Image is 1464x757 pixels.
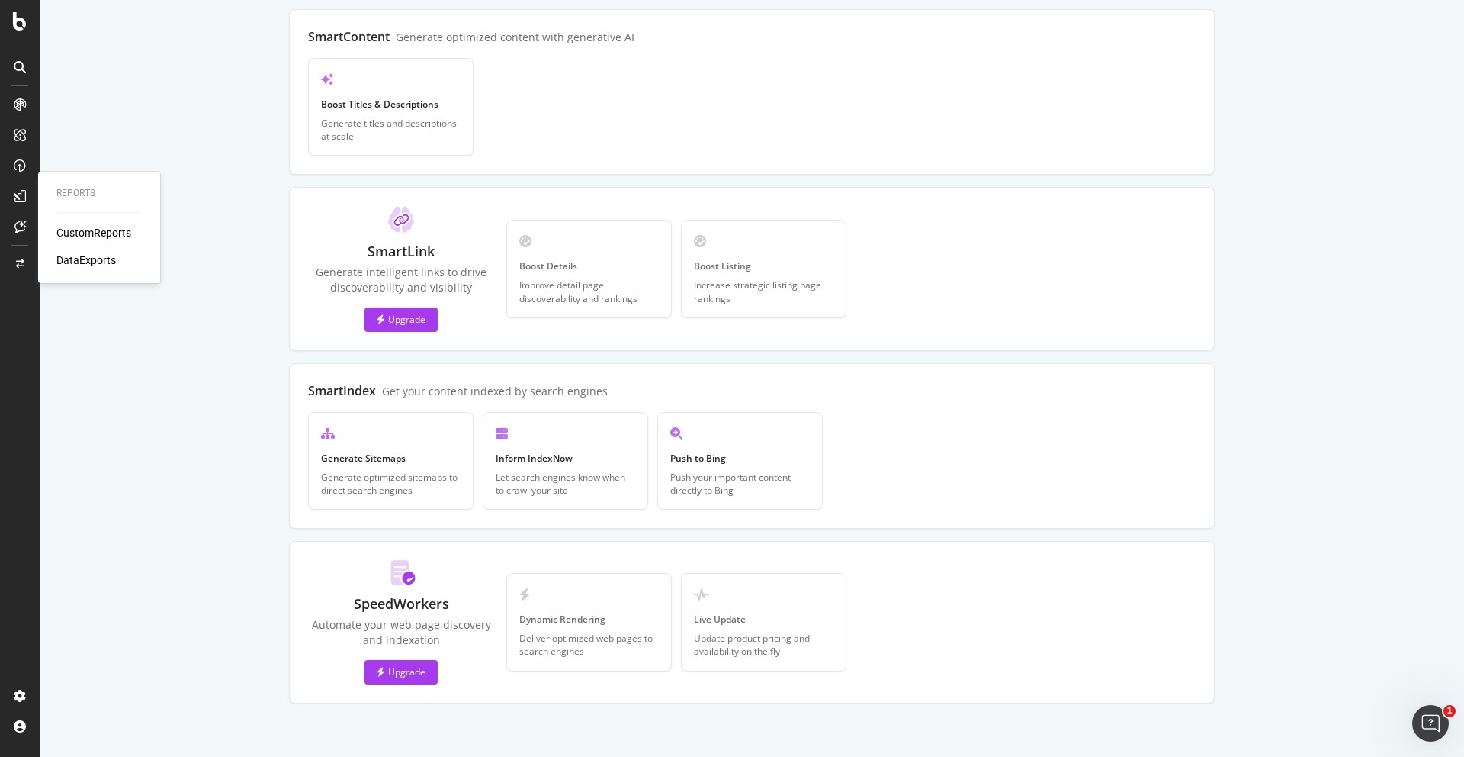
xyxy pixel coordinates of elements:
a: Push to BingPush your important content directly to Bing [657,412,823,510]
div: Generate intelligent links to drive discoverability and visibility [308,265,494,295]
div: Generate optimized content with generative AI [396,30,634,44]
div: Deliver optimized web pages to search engines [519,632,659,658]
a: DataExports [56,253,116,268]
button: Upgrade [364,660,438,685]
div: Generate optimized sitemaps to direct search engines [321,471,461,497]
div: Update product pricing and availability on the fly [694,632,833,658]
div: SpeedWorkers [354,594,449,614]
div: Get your content indexed by search engines [382,384,608,398]
div: Let search engines know when to crawl your site [496,471,635,497]
a: Generate SitemapsGenerate optimized sitemaps to direct search engines [308,412,474,510]
iframe: Intercom live chat [1412,705,1449,742]
div: Inform IndexNow [496,452,635,465]
div: SmartContent [308,28,390,45]
div: Generate Sitemaps [321,452,461,465]
div: Boost Titles & Descriptions [321,98,461,111]
a: Inform IndexNowLet search engines know when to crawl your site [483,412,648,510]
a: Boost Titles & DescriptionsGenerate titles and descriptions at scale [308,58,474,156]
div: Boost Listing [694,259,833,272]
div: Upgrade [377,313,425,326]
div: Boost Details [519,259,659,272]
div: Reports [56,187,142,200]
span: 1 [1443,705,1456,717]
img: BeK2xBaZ.svg [387,560,416,585]
div: Increase strategic listing page rankings [694,279,833,304]
button: Upgrade [364,308,438,332]
div: Automate your web page discovery and indexation [308,617,494,648]
div: SmartLink [368,242,435,262]
div: Generate titles and descriptions at scale [321,117,461,143]
div: Upgrade [377,665,425,678]
a: CustomReports [56,225,131,240]
div: Push your important content directly to Bing [670,471,810,497]
div: Live Update [694,613,833,626]
img: ClT5ayua.svg [388,206,414,233]
div: SmartIndex [308,382,376,399]
div: Improve detail page discoverability and rankings [519,279,659,304]
div: Push to Bing [670,452,810,465]
div: Dynamic Rendering [519,613,659,626]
